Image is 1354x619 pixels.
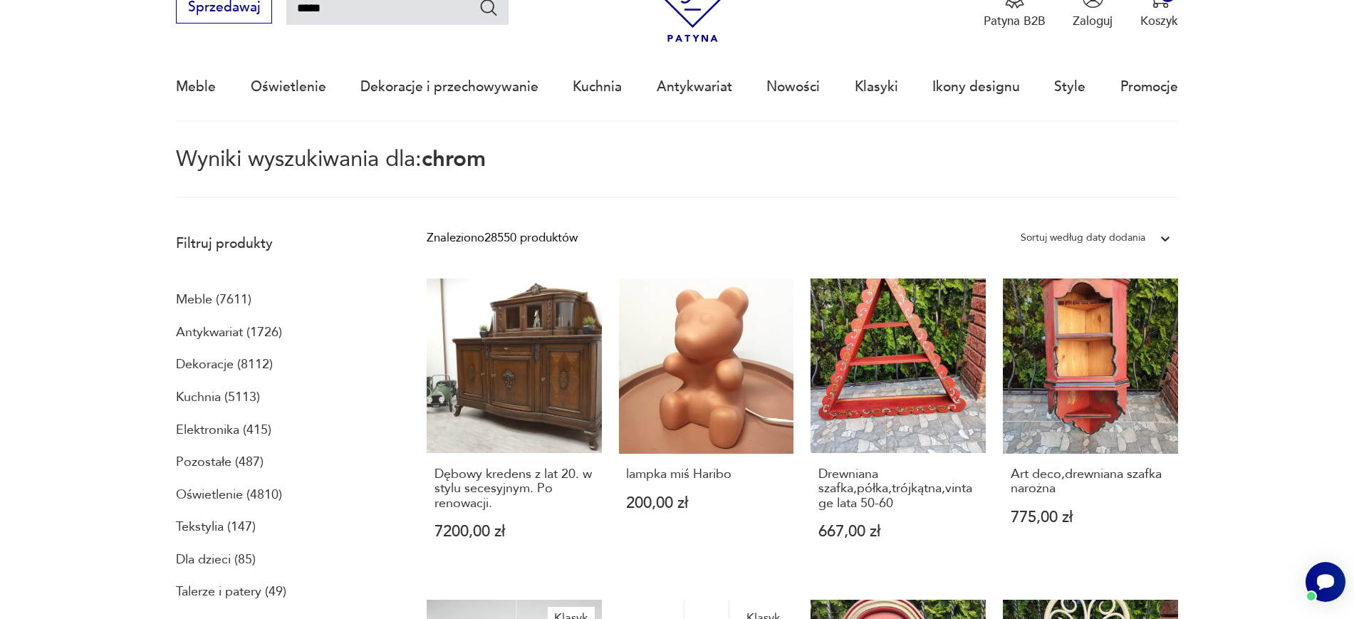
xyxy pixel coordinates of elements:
[434,524,594,539] p: 7200,00 zł
[818,524,978,539] p: 667,00 zł
[626,496,786,511] p: 200,00 zł
[1140,13,1178,29] p: Koszyk
[1073,13,1113,29] p: Zaloguj
[427,279,602,573] a: Dębowy kredens z lat 20. w stylu secesyjnym. Po renowacji.Dębowy kredens z lat 20. w stylu secesy...
[176,234,385,253] p: Filtruj produkty
[176,385,260,410] a: Kuchnia (5113)
[176,483,282,507] a: Oświetlenie (4810)
[1054,54,1085,120] a: Style
[176,450,264,474] a: Pozostałe (487)
[1120,54,1178,120] a: Promocje
[360,54,538,120] a: Dekoracje i przechowywanie
[626,467,786,482] h3: lampka miś Haribo
[176,515,256,539] a: Tekstylia (147)
[176,288,251,312] a: Meble (7611)
[573,54,622,120] a: Kuchnia
[176,418,271,442] a: Elektronika (415)
[427,229,578,247] div: Znaleziono 28550 produktów
[1306,562,1345,602] iframe: Smartsupp widget button
[657,54,732,120] a: Antykwariat
[932,54,1020,120] a: Ikony designu
[818,467,978,511] h3: Drewniana szafka,półka,trójkątna,vintage lata 50-60
[176,3,272,14] a: Sprzedawaj
[619,279,794,573] a: lampka miś Haribolampka miś Haribo200,00 zł
[1011,467,1170,496] h3: Art deco,drewniana szafka narożna
[176,321,282,345] a: Antykwariat (1726)
[434,467,594,511] h3: Dębowy kredens z lat 20. w stylu secesyjnym. Po renowacji.
[811,279,986,573] a: Drewniana szafka,półka,trójkątna,vintage lata 50-60Drewniana szafka,półka,trójkątna,vintage lata ...
[1021,229,1145,247] div: Sortuj według daty dodania
[1003,279,1178,573] a: Art deco,drewniana szafka narożnaArt deco,drewniana szafka narożna775,00 zł
[422,144,486,174] span: chrom
[176,353,273,377] a: Dekoracje (8112)
[251,54,326,120] a: Oświetlenie
[176,548,256,572] a: Dla dzieci (85)
[855,54,898,120] a: Klasyki
[176,580,286,604] a: Talerze i patery (49)
[176,149,1178,198] p: Wyniki wyszukiwania dla:
[984,13,1046,29] p: Patyna B2B
[176,54,216,120] a: Meble
[766,54,820,120] a: Nowości
[1011,510,1170,525] p: 775,00 zł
